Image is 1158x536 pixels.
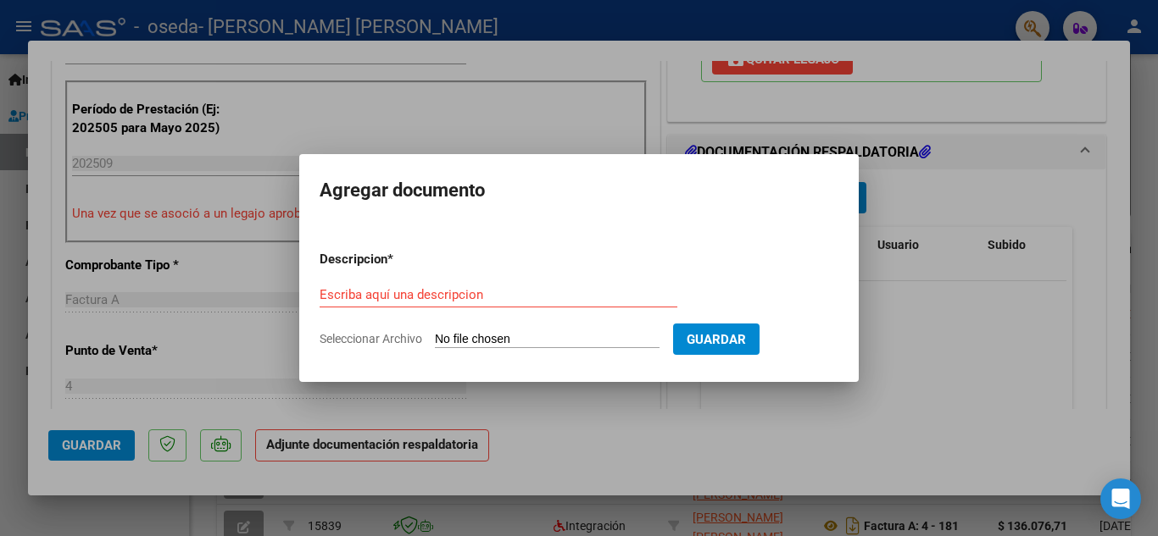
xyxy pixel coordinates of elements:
[673,323,760,355] button: Guardar
[320,250,476,269] p: Descripcion
[1100,478,1141,519] div: Open Intercom Messenger
[687,332,746,347] span: Guardar
[320,174,838,207] h2: Agregar documento
[320,332,422,345] span: Seleccionar Archivo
